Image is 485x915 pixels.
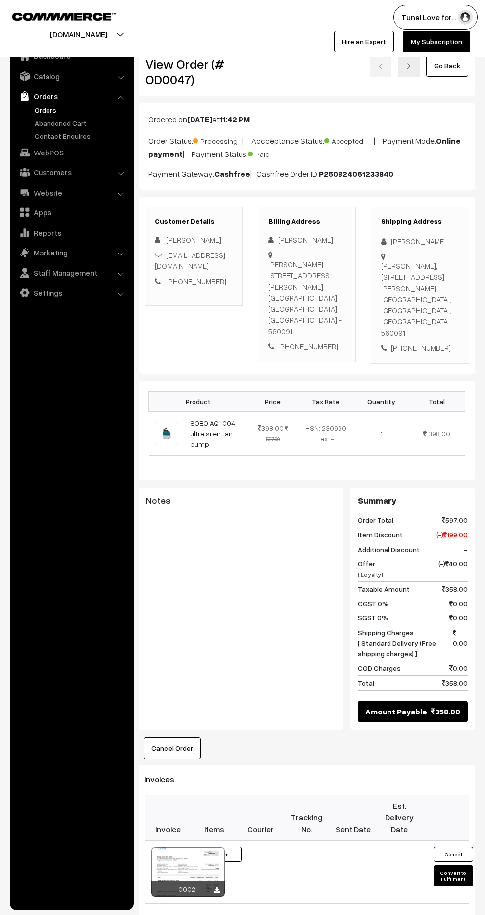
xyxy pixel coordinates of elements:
[365,706,427,717] span: Amount Payable
[190,419,235,448] a: SOBO AQ-004 ultra silent air pump
[12,163,130,181] a: Customers
[358,584,410,594] span: Taxable Amount
[406,63,412,69] img: right-arrow.png
[358,559,383,579] span: Offer
[155,217,233,226] h3: Customer Details
[458,10,473,25] img: user
[12,10,99,22] a: COMMMERCE
[442,584,468,594] span: 358.00
[32,118,130,128] a: Abandoned Cart
[32,131,130,141] a: Contact Enquires
[358,571,383,578] span: [ Loyalty]
[268,217,346,226] h3: Billing Address
[268,234,346,246] div: [PERSON_NAME]
[376,795,423,840] th: Est. Delivery Date
[145,795,192,840] th: Invoice
[393,5,478,30] button: Tunai Love for…
[144,737,201,759] button: Cancel Order
[381,217,459,226] h3: Shipping Address
[298,391,353,411] th: Tax Rate
[381,342,459,354] div: [PHONE_NUMBER]
[268,341,346,352] div: [PHONE_NUMBER]
[12,203,130,221] a: Apps
[148,133,465,160] p: Order Status: | Accceptance Status: | Payment Mode: | Payment Status:
[334,31,394,52] a: Hire an Expert
[403,31,470,52] a: My Subscription
[431,706,460,717] span: 358.00
[381,260,459,339] div: [PERSON_NAME], [STREET_ADDRESS][PERSON_NAME] [GEOGRAPHIC_DATA], [GEOGRAPHIC_DATA], [GEOGRAPHIC_DA...
[12,244,130,261] a: Marketing
[353,391,409,411] th: Quantity
[12,224,130,242] a: Reports
[358,515,393,525] span: Order Total
[449,663,468,673] span: 0.00
[258,424,284,432] span: 398.00
[436,529,468,540] span: (-) 199.00
[191,795,238,840] th: Items
[358,678,374,688] span: Total
[145,774,186,784] span: Invoices
[219,114,250,124] b: 11:42 PM
[193,133,242,146] span: Processing
[248,147,297,159] span: Paid
[12,67,130,85] a: Catalog
[358,544,420,555] span: Additional Discount
[166,277,226,286] a: [PHONE_NUMBER]
[146,495,336,506] h3: Notes
[148,168,465,180] p: Payment Gateway: | Cashfree Order ID:
[148,113,465,125] p: Ordered on at
[358,627,453,659] span: Shipping Charges [ Standard Delivery (Free shipping charges) ]
[305,424,346,443] span: HSN: 230990 Tax: -
[319,169,393,179] b: P250824061233840
[155,251,225,271] a: [EMAIL_ADDRESS][DOMAIN_NAME]
[428,429,450,438] span: 398.00
[358,612,388,623] span: SGST 0%
[284,795,330,840] th: Tracking No.
[12,13,116,20] img: COMMMERCE
[434,865,473,886] button: Convert to Fulfilment
[12,264,130,282] a: Staff Management
[187,114,212,124] b: [DATE]
[268,259,346,337] div: [PERSON_NAME], [STREET_ADDRESS][PERSON_NAME] [GEOGRAPHIC_DATA], [GEOGRAPHIC_DATA], [GEOGRAPHIC_DA...
[12,87,130,105] a: Orders
[449,612,468,623] span: 0.00
[381,236,459,247] div: [PERSON_NAME]
[442,515,468,525] span: 597.00
[248,391,298,411] th: Price
[15,22,142,47] button: [DOMAIN_NAME]
[324,133,374,146] span: Accepted
[12,184,130,202] a: Website
[426,55,468,77] a: Go Back
[453,627,468,659] span: 0.00
[358,529,403,540] span: Item Discount
[146,510,336,522] blockquote: -
[145,56,243,87] h2: View Order (# OD0047)
[151,881,225,897] div: 00021
[166,235,221,244] span: [PERSON_NAME]
[12,144,130,161] a: WebPOS
[238,795,284,840] th: Courier
[464,544,468,555] span: -
[358,663,401,673] span: COD Charges
[358,598,388,609] span: CGST 0%
[434,847,473,862] button: Cancel
[442,678,468,688] span: 358.00
[32,105,130,115] a: Orders
[438,559,468,579] span: (-) 40.00
[449,598,468,609] span: 0.00
[149,391,248,411] th: Product
[155,422,178,445] img: sobo-sessiz-cift-cikisli-akvaryum-hava-motoru-4w-2x35-lt-dk-a-q-004-9434784-sw433sh577.jpg
[214,169,250,179] b: Cashfree
[12,284,130,302] a: Settings
[358,495,468,506] h3: Summary
[409,391,465,411] th: Total
[330,795,377,840] th: Sent Date
[380,429,383,438] span: 1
